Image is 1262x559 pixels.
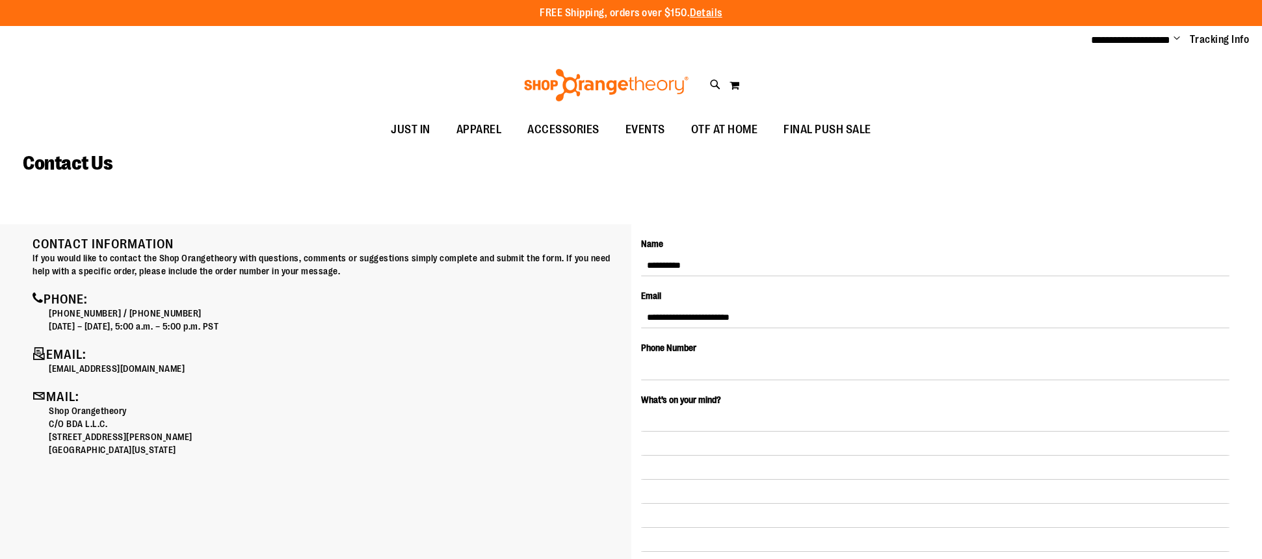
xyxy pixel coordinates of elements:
[1174,33,1180,46] button: Account menu
[678,115,771,145] a: OTF AT HOME
[690,7,722,19] a: Details
[49,430,622,443] p: [STREET_ADDRESS][PERSON_NAME]
[49,320,622,333] p: [DATE] – [DATE], 5:00 a.m. – 5:00 p.m. PST
[33,388,622,404] h4: Mail:
[33,237,622,252] h4: Contact Information
[625,115,665,144] span: EVENTS
[1190,32,1250,47] a: Tracking Info
[49,417,622,430] p: C/O BDA L.L.C.
[540,6,722,21] p: FREE Shipping, orders over $150.
[49,362,622,375] p: [EMAIL_ADDRESS][DOMAIN_NAME]
[522,69,690,101] img: Shop Orangetheory
[641,239,663,249] span: Name
[49,404,622,417] p: Shop Orangetheory
[641,343,696,353] span: Phone Number
[641,395,721,405] span: What’s on your mind?
[641,291,661,301] span: Email
[391,115,430,144] span: JUST IN
[23,152,112,174] span: Contact Us
[456,115,502,144] span: APPAREL
[443,115,515,145] a: APPAREL
[527,115,599,144] span: ACCESSORIES
[514,115,612,145] a: ACCESSORIES
[49,307,622,320] p: [PHONE_NUMBER] / [PHONE_NUMBER]
[49,443,622,456] p: [GEOGRAPHIC_DATA][US_STATE]
[33,252,622,278] p: If you would like to contact the Shop Orangetheory with questions, comments or suggestions simply...
[33,291,622,307] h4: Phone:
[378,115,443,145] a: JUST IN
[33,346,622,362] h4: Email:
[783,115,871,144] span: FINAL PUSH SALE
[612,115,678,145] a: EVENTS
[691,115,758,144] span: OTF AT HOME
[770,115,884,145] a: FINAL PUSH SALE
